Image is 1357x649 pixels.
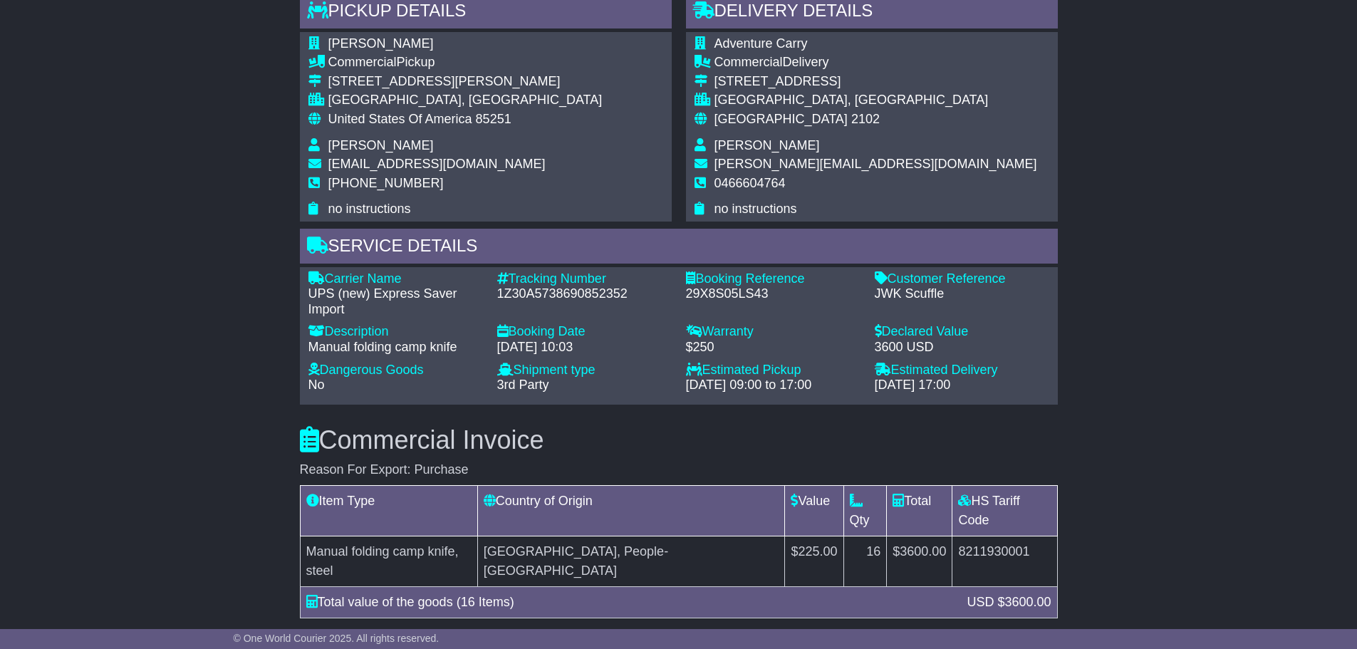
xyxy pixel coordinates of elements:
[714,93,1037,108] div: [GEOGRAPHIC_DATA], [GEOGRAPHIC_DATA]
[328,176,444,190] span: [PHONE_NUMBER]
[308,378,325,392] span: No
[960,593,1058,612] div: USD $3600.00
[308,286,483,317] div: UPS (new) Express Saver Import
[785,486,843,536] td: Value
[308,340,483,355] div: Manual folding camp knife
[308,271,483,287] div: Carrier Name
[714,55,783,69] span: Commercial
[497,324,672,340] div: Booking Date
[686,271,861,287] div: Booking Reference
[714,55,1037,71] div: Delivery
[843,486,887,536] td: Qty
[714,176,786,190] span: 0466604764
[714,112,848,126] span: [GEOGRAPHIC_DATA]
[875,286,1049,302] div: JWK Scuffle
[851,112,880,126] span: 2102
[785,536,843,587] td: $225.00
[308,363,483,378] div: Dangerous Goods
[328,74,603,90] div: [STREET_ADDRESS][PERSON_NAME]
[328,112,472,126] span: United States Of America
[497,286,672,302] div: 1Z30A5738690852352
[328,93,603,108] div: [GEOGRAPHIC_DATA], [GEOGRAPHIC_DATA]
[714,74,1037,90] div: [STREET_ADDRESS]
[714,157,1037,171] span: [PERSON_NAME][EMAIL_ADDRESS][DOMAIN_NAME]
[714,138,820,152] span: [PERSON_NAME]
[875,363,1049,378] div: Estimated Delivery
[875,324,1049,340] div: Declared Value
[952,536,1057,587] td: 8211930001
[686,340,861,355] div: $250
[714,202,797,216] span: no instructions
[875,271,1049,287] div: Customer Reference
[952,486,1057,536] td: HS Tariff Code
[887,536,952,587] td: $3600.00
[686,286,861,302] div: 29X8S05LS43
[300,229,1058,267] div: Service Details
[714,36,808,51] span: Adventure Carry
[686,378,861,393] div: [DATE] 09:00 to 17:00
[300,536,477,587] td: Manual folding camp knife, steel
[234,633,440,644] span: © One World Courier 2025. All rights reserved.
[497,340,672,355] div: [DATE] 10:03
[497,271,672,287] div: Tracking Number
[328,55,397,69] span: Commercial
[300,486,477,536] td: Item Type
[300,462,1058,478] div: Reason For Export: Purchase
[843,536,887,587] td: 16
[328,138,434,152] span: [PERSON_NAME]
[328,202,411,216] span: no instructions
[887,486,952,536] td: Total
[328,157,546,171] span: [EMAIL_ADDRESS][DOMAIN_NAME]
[686,324,861,340] div: Warranty
[497,378,549,392] span: 3rd Party
[477,486,785,536] td: Country of Origin
[308,324,483,340] div: Description
[328,55,603,71] div: Pickup
[300,426,1058,455] h3: Commercial Invoice
[875,340,1049,355] div: 3600 USD
[497,363,672,378] div: Shipment type
[686,363,861,378] div: Estimated Pickup
[299,593,960,612] div: Total value of the goods (16 Items)
[328,36,434,51] span: [PERSON_NAME]
[476,112,511,126] span: 85251
[477,536,785,587] td: [GEOGRAPHIC_DATA], People-[GEOGRAPHIC_DATA]
[875,378,1049,393] div: [DATE] 17:00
